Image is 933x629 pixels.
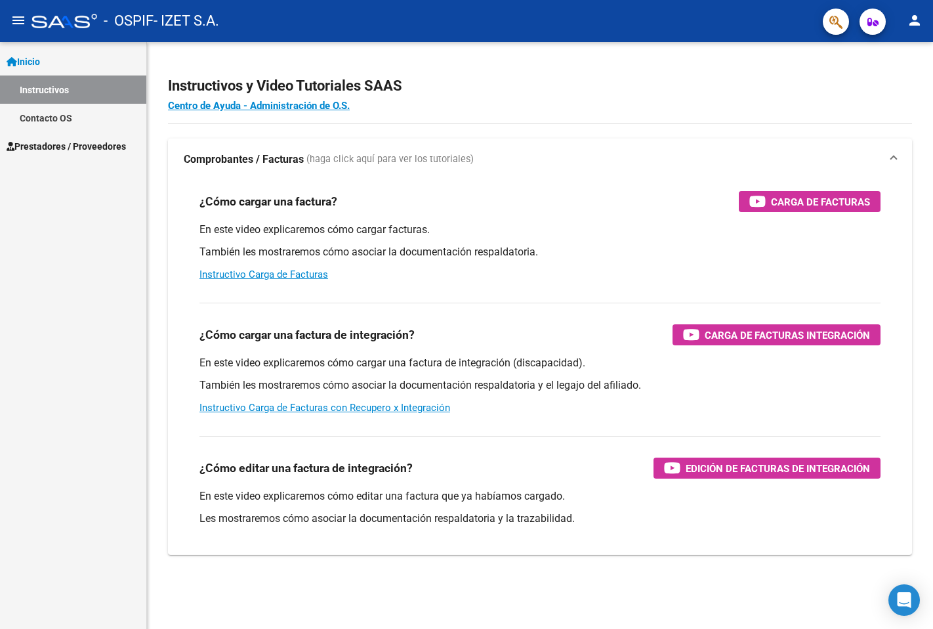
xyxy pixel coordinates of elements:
[888,584,920,616] div: Open Intercom Messenger
[199,511,881,526] p: Les mostraremos cómo asociar la documentación respaldatoria y la trazabilidad.
[673,324,881,345] button: Carga de Facturas Integración
[771,194,870,210] span: Carga de Facturas
[168,100,350,112] a: Centro de Ayuda - Administración de O.S.
[168,74,912,98] h2: Instructivos y Video Tutoriales SAAS
[306,152,474,167] span: (haga click aquí para ver los tutoriales)
[168,139,912,181] mat-expansion-panel-header: Comprobantes / Facturas (haga click aquí para ver los tutoriales)
[739,191,881,212] button: Carga de Facturas
[199,356,881,370] p: En este video explicaremos cómo cargar una factura de integración (discapacidad).
[199,402,450,414] a: Instructivo Carga de Facturas con Recupero x Integración
[199,378,881,393] p: También les mostraremos cómo asociar la documentación respaldatoria y el legajo del afiliado.
[199,245,881,259] p: También les mostraremos cómo asociar la documentación respaldatoria.
[653,458,881,479] button: Edición de Facturas de integración
[686,460,870,477] span: Edición de Facturas de integración
[199,192,337,211] h3: ¿Cómo cargar una factura?
[199,459,413,477] h3: ¿Cómo editar una factura de integración?
[705,327,870,343] span: Carga de Facturas Integración
[104,7,154,35] span: - OSPIF
[907,12,923,28] mat-icon: person
[7,54,40,69] span: Inicio
[154,7,219,35] span: - IZET S.A.
[7,139,126,154] span: Prestadores / Proveedores
[199,223,881,237] p: En este video explicaremos cómo cargar facturas.
[199,489,881,504] p: En este video explicaremos cómo editar una factura que ya habíamos cargado.
[184,152,304,167] strong: Comprobantes / Facturas
[199,326,415,344] h3: ¿Cómo cargar una factura de integración?
[168,181,912,555] div: Comprobantes / Facturas (haga click aquí para ver los tutoriales)
[10,12,26,28] mat-icon: menu
[199,269,328,280] a: Instructivo Carga de Facturas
